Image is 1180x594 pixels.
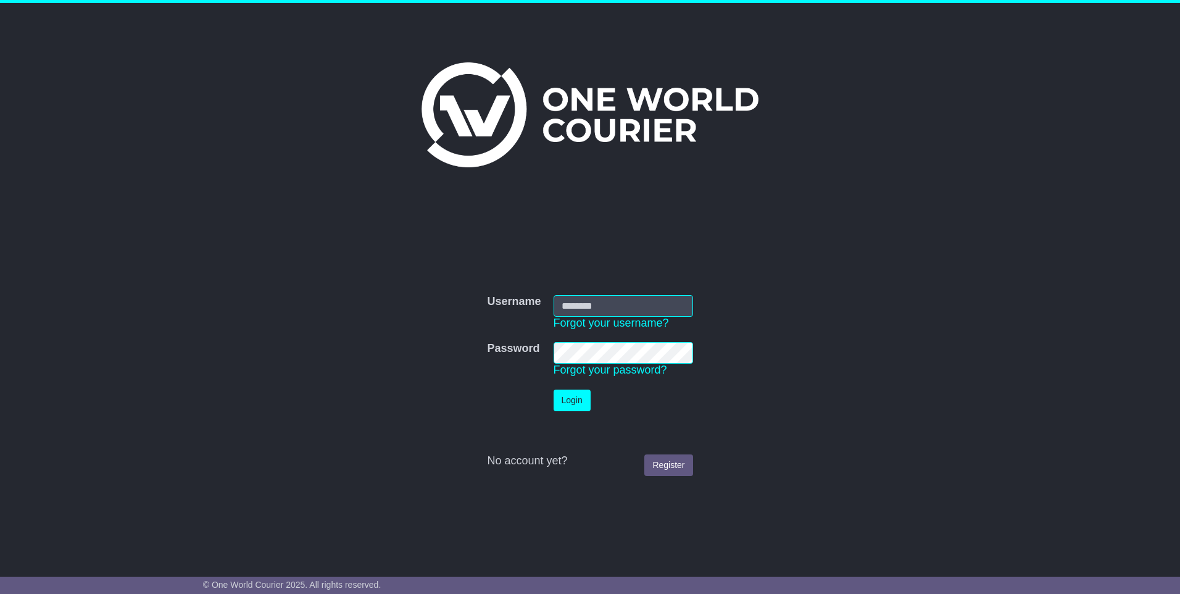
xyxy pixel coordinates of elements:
label: Password [487,342,539,356]
label: Username [487,295,541,309]
img: One World [422,62,758,167]
button: Login [554,390,591,411]
a: Register [644,454,692,476]
a: Forgot your username? [554,317,669,329]
span: © One World Courier 2025. All rights reserved. [203,580,381,590]
a: Forgot your password? [554,364,667,376]
div: No account yet? [487,454,692,468]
